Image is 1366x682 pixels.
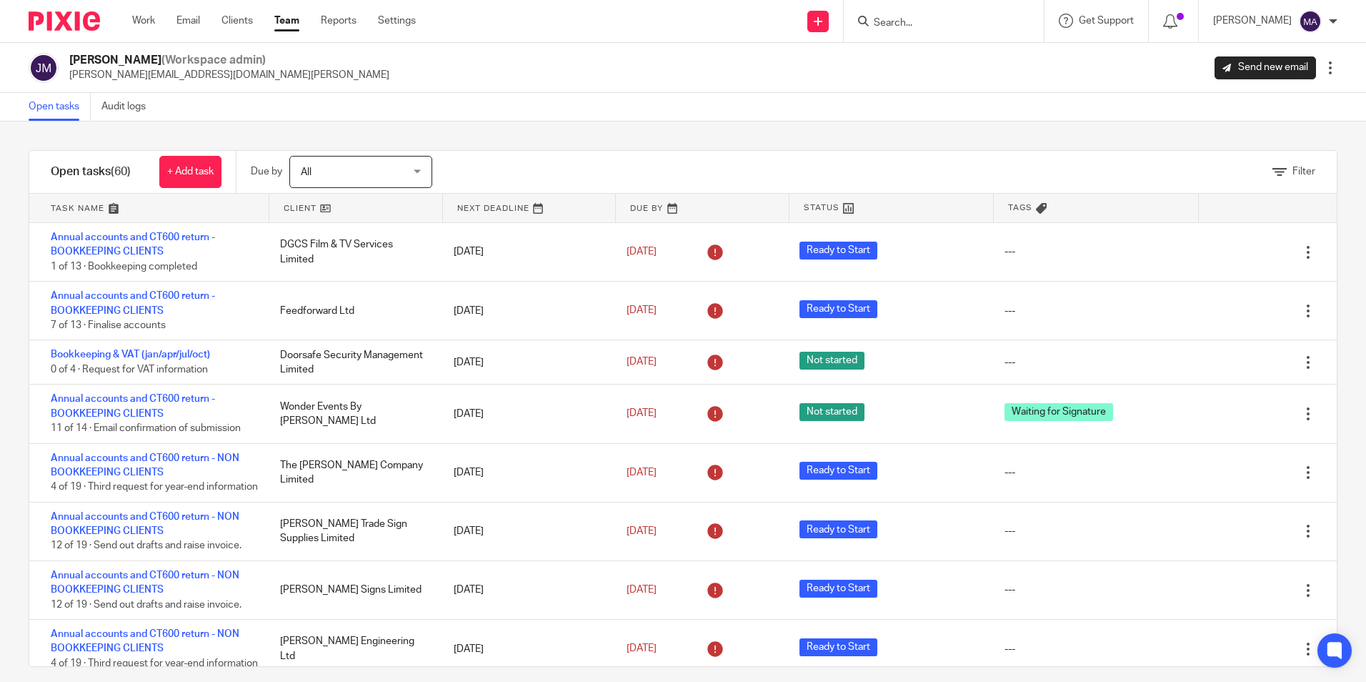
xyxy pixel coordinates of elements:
[29,11,100,31] img: Pixie
[274,14,299,28] a: Team
[439,237,612,266] div: [DATE]
[51,423,241,433] span: 11 of 14 · Email confirmation of submission
[266,575,439,604] div: [PERSON_NAME] Signs Limited
[69,53,389,68] h2: [PERSON_NAME]
[627,409,657,419] span: [DATE]
[1004,403,1113,421] span: Waiting for Signature
[266,510,439,553] div: [PERSON_NAME] Trade Sign Supplies Limited
[1004,642,1015,656] div: ---
[266,627,439,671] div: [PERSON_NAME] Engineering Ltd
[627,468,657,478] span: [DATE]
[872,17,1001,30] input: Search
[51,541,241,551] span: 12 of 19 · Send out drafts and raise invoice.
[51,320,166,330] span: 7 of 13 · Finalise accounts
[51,512,239,536] a: Annual accounts and CT600 return - NON BOOKKEEPING CLIENTS
[1215,56,1316,79] a: Send new email
[439,297,612,325] div: [DATE]
[1213,14,1292,28] p: [PERSON_NAME]
[627,306,657,316] span: [DATE]
[301,167,311,177] span: All
[111,166,131,177] span: (60)
[251,164,282,179] p: Due by
[627,247,657,257] span: [DATE]
[799,520,877,538] span: Ready to Start
[132,14,155,28] a: Work
[799,580,877,598] span: Ready to Start
[439,635,612,663] div: [DATE]
[1004,583,1015,597] div: ---
[29,53,59,83] img: svg%3E
[51,350,210,360] a: Bookkeeping & VAT (jan/apr/jul/oct)
[799,242,877,260] span: Ready to Start
[627,585,657,595] span: [DATE]
[51,262,197,272] span: 1 of 13 · Bookkeeping completed
[51,232,215,257] a: Annual accounts and CT600 return - BOOKKEEPING CLIENTS
[321,14,357,28] a: Reports
[51,658,258,668] span: 4 of 19 · Third request for year-end information
[799,403,864,421] span: Not started
[51,570,239,595] a: Annual accounts and CT600 return - NON BOOKKEEPING CLIENTS
[266,341,439,385] div: Doorsafe Security Management Limited
[51,394,215,418] a: Annual accounts and CT600 return - BOOKKEEPING CLIENTS
[1004,304,1015,318] div: ---
[804,202,839,214] span: Status
[1008,202,1032,214] span: Tags
[799,300,877,318] span: Ready to Start
[799,352,864,370] span: Not started
[378,14,416,28] a: Settings
[266,297,439,325] div: Feedforward Ltd
[627,526,657,536] span: [DATE]
[29,93,91,121] a: Open tasks
[439,458,612,487] div: [DATE]
[266,451,439,495] div: The [PERSON_NAME] Company Limited
[51,291,215,315] a: Annual accounts and CT600 return - BOOKKEEPING CLIENTS
[1079,16,1134,26] span: Get Support
[51,365,208,375] span: 0 of 4 · Request for VAT information
[439,575,612,604] div: [DATE]
[221,14,253,28] a: Clients
[1004,355,1015,370] div: ---
[799,462,877,480] span: Ready to Start
[439,517,612,545] div: [DATE]
[69,68,389,82] p: [PERSON_NAME][EMAIL_ADDRESS][DOMAIN_NAME][PERSON_NAME]
[101,93,156,121] a: Audit logs
[1004,465,1015,480] div: ---
[799,638,877,656] span: Ready to Start
[266,230,439,274] div: DGCS Film & TV Services Limited
[161,54,266,66] span: (Workspace admin)
[51,629,239,653] a: Annual accounts and CT600 return - NON BOOKKEEPING CLIENTS
[51,164,131,179] h1: Open tasks
[439,400,612,428] div: [DATE]
[439,348,612,377] div: [DATE]
[176,14,200,28] a: Email
[1004,244,1015,259] div: ---
[1299,10,1322,33] img: svg%3E
[1004,524,1015,538] div: ---
[266,392,439,436] div: Wonder Events By [PERSON_NAME] Ltd
[51,600,241,610] span: 12 of 19 · Send out drafts and raise invoice.
[627,644,657,654] span: [DATE]
[1292,167,1315,177] span: Filter
[159,156,221,188] a: + Add task
[627,357,657,367] span: [DATE]
[51,453,239,478] a: Annual accounts and CT600 return - NON BOOKKEEPING CLIENTS
[51,482,258,492] span: 4 of 19 · Third request for year-end information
